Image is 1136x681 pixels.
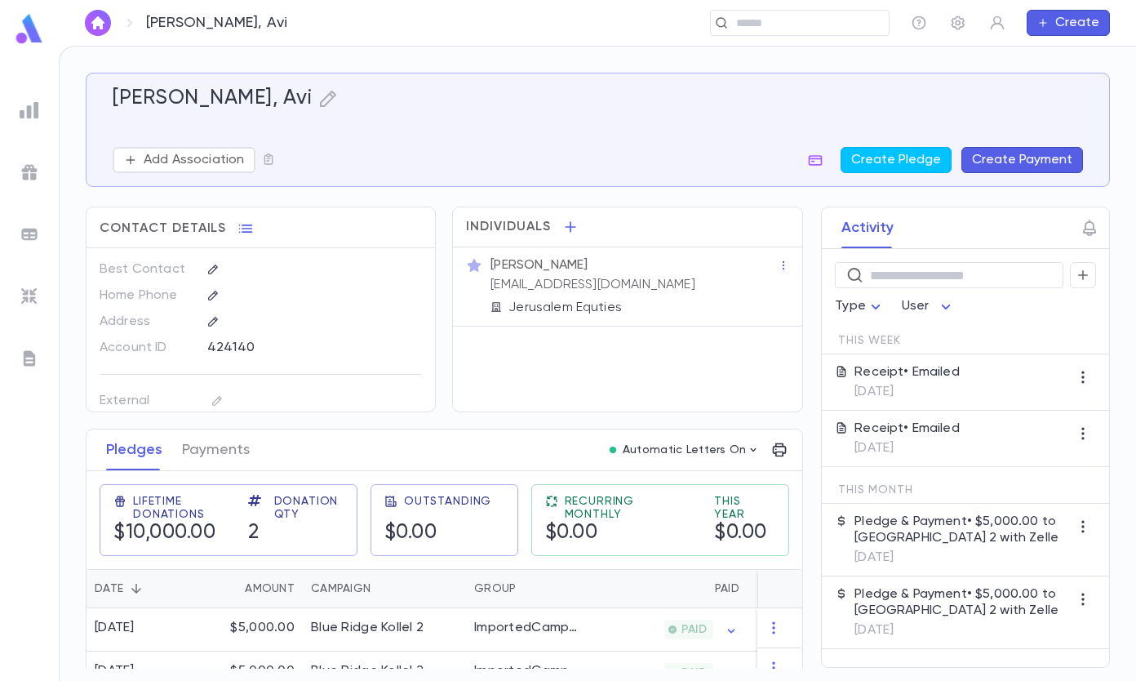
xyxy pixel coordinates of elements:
[838,483,912,496] span: This Month
[113,147,255,173] button: Add Association
[854,514,1070,546] p: Pledge & Payment • $5,000.00 to [GEOGRAPHIC_DATA] 2 with Zelle
[20,162,39,182] img: campaigns_grey.99e729a5f7ee94e3726e6486bddda8f1.svg
[13,13,46,45] img: logo
[106,430,162,470] button: Pledges
[95,569,123,608] div: Date
[123,576,149,602] button: Sort
[490,257,588,274] p: [PERSON_NAME]
[100,220,226,237] span: Contact Details
[854,421,960,437] p: Receipt • Emailed
[961,147,1083,173] button: Create Payment
[20,100,39,120] img: reports_grey.c525e4749d1bce6a11f5fe2a8de1b229.svg
[113,87,312,111] h5: [PERSON_NAME], Avi
[404,495,491,508] span: Outstanding
[311,620,424,636] div: Blue Ridge Kollel 2
[20,225,39,244] img: batches_grey.339ca447c9d9533ef1741baa751efc33.svg
[100,309,193,335] p: Address
[714,495,774,521] span: This Year
[100,335,193,361] p: Account ID
[133,495,229,521] span: Lifetime Donations
[854,364,960,381] p: Receipt • Emailed
[675,666,713,679] span: PAID
[623,443,747,456] p: Automatic Letters On
[20,287,39,306] img: imports_grey.530a8a0e642e233f2baf0ef88e8c9fcb.svg
[902,291,956,323] div: User
[1027,10,1110,36] button: Create
[854,440,960,456] p: [DATE]
[113,521,229,545] h5: $10,000.00
[100,283,193,309] p: Home Phone
[197,569,303,608] div: Amount
[100,256,193,283] p: Best Contact
[95,663,135,679] div: [DATE]
[715,569,739,608] div: Paid
[565,495,695,521] span: Recurring Monthly
[835,291,885,323] div: Type
[545,521,695,545] h5: $0.00
[748,569,870,608] div: Outstanding
[197,608,303,652] div: $5,000.00
[854,384,960,400] p: [DATE]
[841,147,952,173] button: Create Pledge
[490,277,694,293] p: [EMAIL_ADDRESS][DOMAIN_NAME]
[854,622,1070,639] p: [DATE]
[303,569,466,608] div: Campaign
[675,623,713,636] span: PAID
[146,14,287,32] p: [PERSON_NAME], Avi
[508,300,622,316] p: Jerusalem Equties
[603,438,766,461] button: Automatic Letters On
[838,334,901,347] span: This Week
[902,300,930,313] span: User
[87,569,197,608] div: Date
[248,521,344,545] h5: 2
[274,495,344,521] span: Donation Qty
[182,430,250,470] button: Payments
[20,349,39,368] img: letters_grey.7941b92b52307dd3b8a917253454ce1c.svg
[854,550,1070,566] p: [DATE]
[466,569,588,608] div: Group
[144,152,244,168] p: Add Association
[100,388,193,425] p: External Account ID
[588,569,748,608] div: Paid
[311,569,371,608] div: Campaign
[474,569,516,608] div: Group
[466,219,551,235] span: Individuals
[474,620,580,636] div: ImportedCampaigns
[714,521,774,545] h5: $0.00
[835,300,866,313] span: Type
[854,586,1070,619] p: Pledge & Payment • $5,000.00 to [GEOGRAPHIC_DATA] 2 with Zelle
[95,620,135,636] div: [DATE]
[474,663,580,679] div: ImportedCampaigns
[88,16,108,29] img: home_white.a664292cf8c1dea59945f0da9f25487c.svg
[245,569,295,608] div: Amount
[207,335,379,359] div: 424140
[384,521,491,545] h5: $0.00
[311,663,424,679] div: Blue Ridge Kollel 2
[841,207,894,248] button: Activity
